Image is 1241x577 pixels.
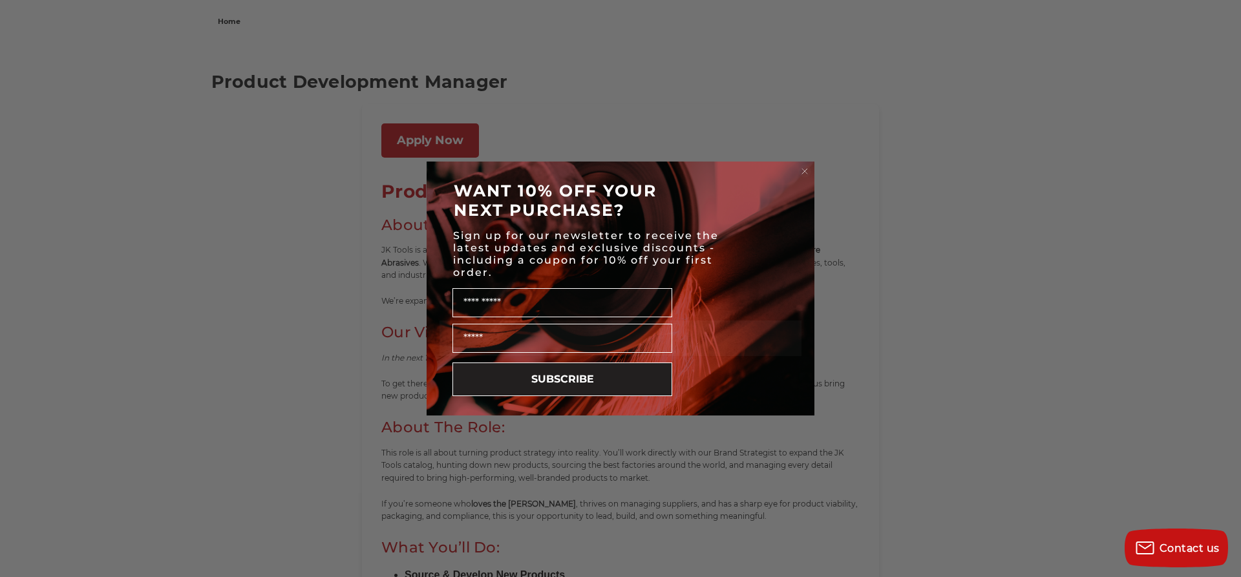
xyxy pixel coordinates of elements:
[798,165,811,178] button: Close dialog
[1160,542,1220,554] span: Contact us
[452,324,672,353] input: Email
[1125,529,1228,567] button: Contact us
[452,362,672,396] button: SUBSCRIBE
[454,181,657,220] span: WANT 10% OFF YOUR NEXT PURCHASE?
[453,229,719,278] span: Sign up for our newsletter to receive the latest updates and exclusive discounts - including a co...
